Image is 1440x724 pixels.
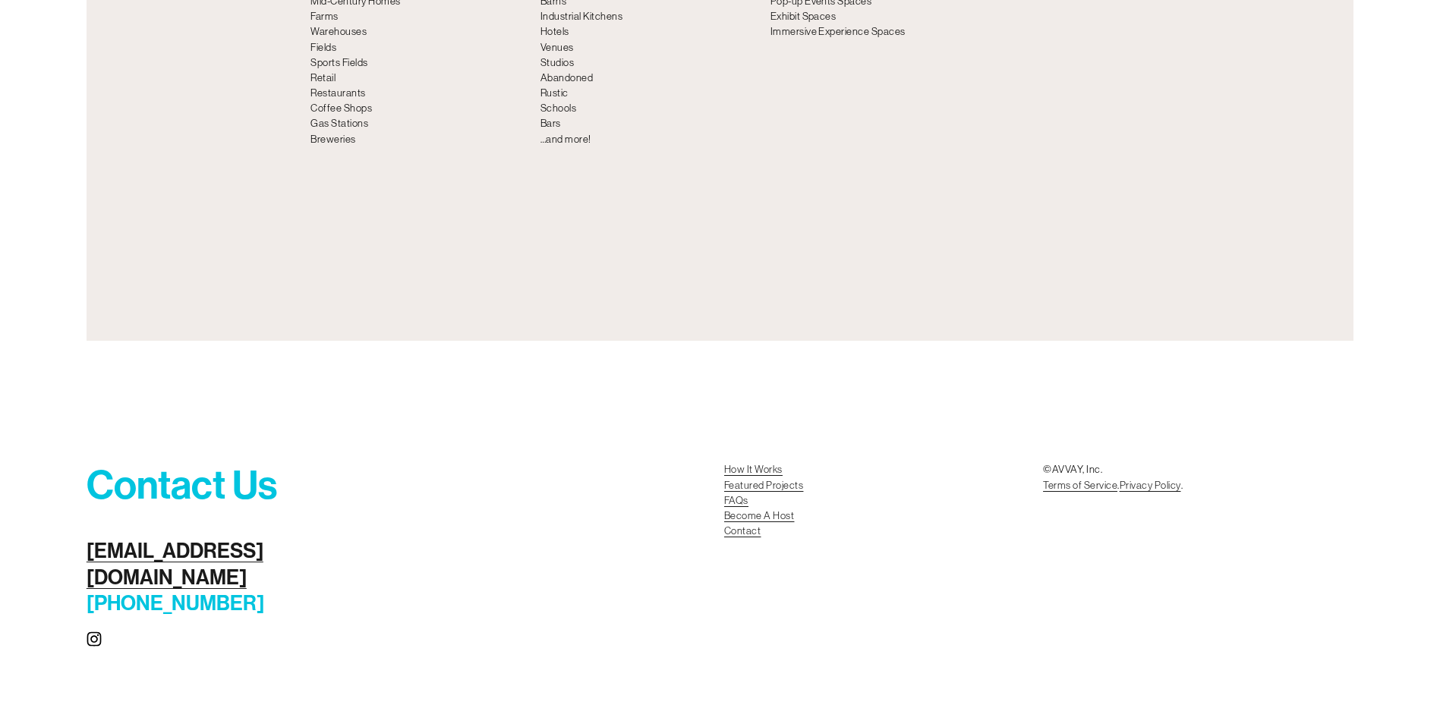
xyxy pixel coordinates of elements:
[724,462,783,477] a: How It Works
[87,631,102,647] a: Instagram
[87,462,344,511] h3: Contact Us
[87,538,344,590] a: [EMAIL_ADDRESS][DOMAIN_NAME]
[1120,478,1181,493] a: Privacy Policy
[724,478,803,493] a: Featured Projects
[724,508,794,539] a: Become A HostContact
[1043,478,1117,493] a: Terms of Service
[1043,462,1353,493] p: ©AVVAY, Inc. . .
[724,493,748,508] a: FAQs
[87,538,344,617] h4: [PHONE_NUMBER]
